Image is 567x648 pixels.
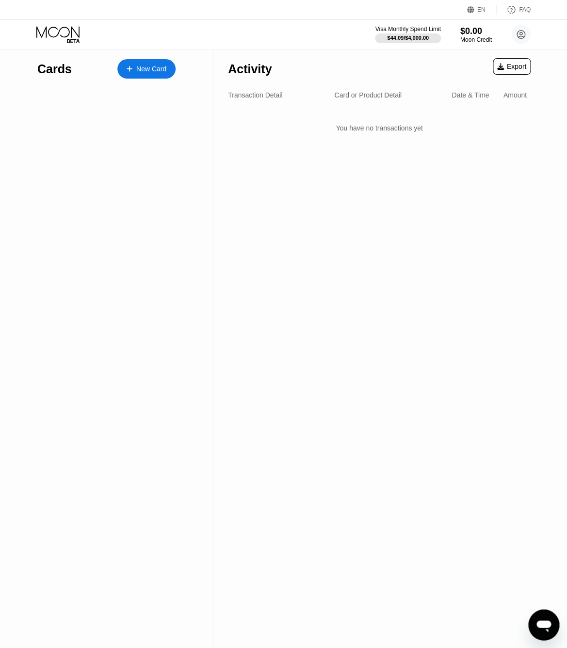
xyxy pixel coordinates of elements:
[460,36,492,43] div: Moon Credit
[228,62,272,76] div: Activity
[460,26,492,43] div: $0.00Moon Credit
[452,91,489,99] div: Date & Time
[497,63,526,70] div: Export
[37,62,72,76] div: Cards
[467,5,497,15] div: EN
[519,6,531,13] div: FAQ
[375,26,440,32] div: Visa Monthly Spend Limit
[375,26,440,43] div: Visa Monthly Spend Limit$44.09/$4,000.00
[228,91,282,99] div: Transaction Detail
[493,58,531,75] div: Export
[460,26,492,36] div: $0.00
[497,5,531,15] div: FAQ
[503,91,527,99] div: Amount
[387,35,429,41] div: $44.09 / $4,000.00
[334,91,402,99] div: Card or Product Detail
[117,59,176,79] div: New Card
[477,6,486,13] div: EN
[136,65,166,73] div: New Card
[528,609,559,640] iframe: Кнопка запуска окна обмена сообщениями
[228,114,531,142] div: You have no transactions yet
